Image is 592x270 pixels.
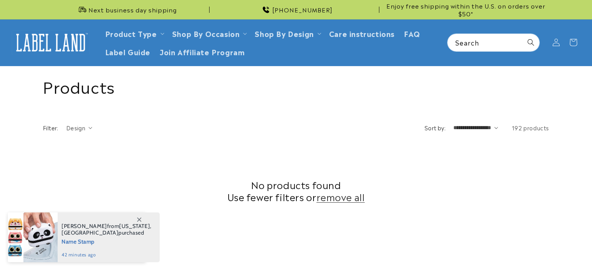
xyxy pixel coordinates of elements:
a: Label Land [9,28,93,58]
summary: Shop By Design [250,24,324,42]
a: Shop By Design [255,28,314,39]
a: Join Affiliate Program [155,42,249,61]
summary: Design (0 selected) [66,124,92,132]
span: [PERSON_NAME] [62,223,107,230]
h1: Products [43,76,549,96]
span: from , purchased [62,223,152,236]
span: Next business day shipping [88,6,177,14]
span: Label Guide [105,47,151,56]
span: Care instructions [329,29,395,38]
a: remove all [317,191,365,203]
span: Shop By Occasion [172,29,240,38]
img: Label Land [12,30,90,54]
summary: Shop By Occasion [167,24,250,42]
a: Care instructions [324,24,399,42]
label: Sort by: [425,124,446,131]
span: [PHONE_NUMBER] [272,6,333,14]
a: Label Guide [100,42,155,61]
span: [GEOGRAPHIC_DATA] [62,229,118,236]
span: 192 products [512,124,549,131]
h2: Filter: [43,124,58,132]
h2: No products found Use fewer filters or [43,179,549,203]
button: Search [522,34,539,51]
a: Product Type [105,28,157,39]
summary: Product Type [100,24,167,42]
span: Enjoy free shipping within the U.S. on orders over $50* [382,2,549,17]
span: Design [66,124,85,131]
span: FAQ [404,29,420,38]
span: [US_STATE] [119,223,150,230]
a: FAQ [399,24,425,42]
span: Join Affiliate Program [160,47,245,56]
